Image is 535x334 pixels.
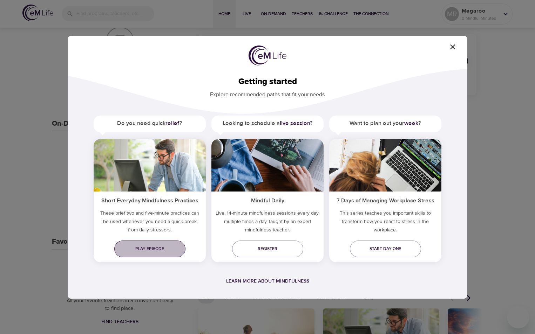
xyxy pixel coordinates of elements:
[79,77,456,87] h2: Getting started
[232,241,303,257] a: Register
[114,241,185,257] a: Play episode
[329,116,441,131] h5: Want to plan out your ?
[329,192,441,209] h5: 7 Days of Managing Workplace Stress
[94,209,206,237] h5: These brief two and five-minute practices can be used whenever you need a quick break from daily ...
[120,245,180,252] span: Play episode
[404,120,418,127] a: week
[355,245,415,252] span: Start day one
[211,209,324,237] p: Live, 14-minute mindfulness sessions every day, multiple times a day, taught by an expert mindful...
[211,192,324,209] h5: Mindful Daily
[165,120,180,127] a: relief
[211,116,324,131] h5: Looking to schedule a ?
[350,241,421,257] a: Start day one
[238,245,298,252] span: Register
[249,46,286,66] img: logo
[329,139,441,192] img: ims
[329,209,441,237] p: This series teaches you important skills to transform how you react to stress in the workplace.
[280,120,310,127] a: live session
[79,86,456,99] p: Explore recommended paths that fit your needs
[94,116,206,131] h5: Do you need quick ?
[211,139,324,192] img: ims
[94,139,206,192] img: ims
[226,278,309,284] a: Learn more about mindfulness
[94,192,206,209] h5: Short Everyday Mindfulness Practices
